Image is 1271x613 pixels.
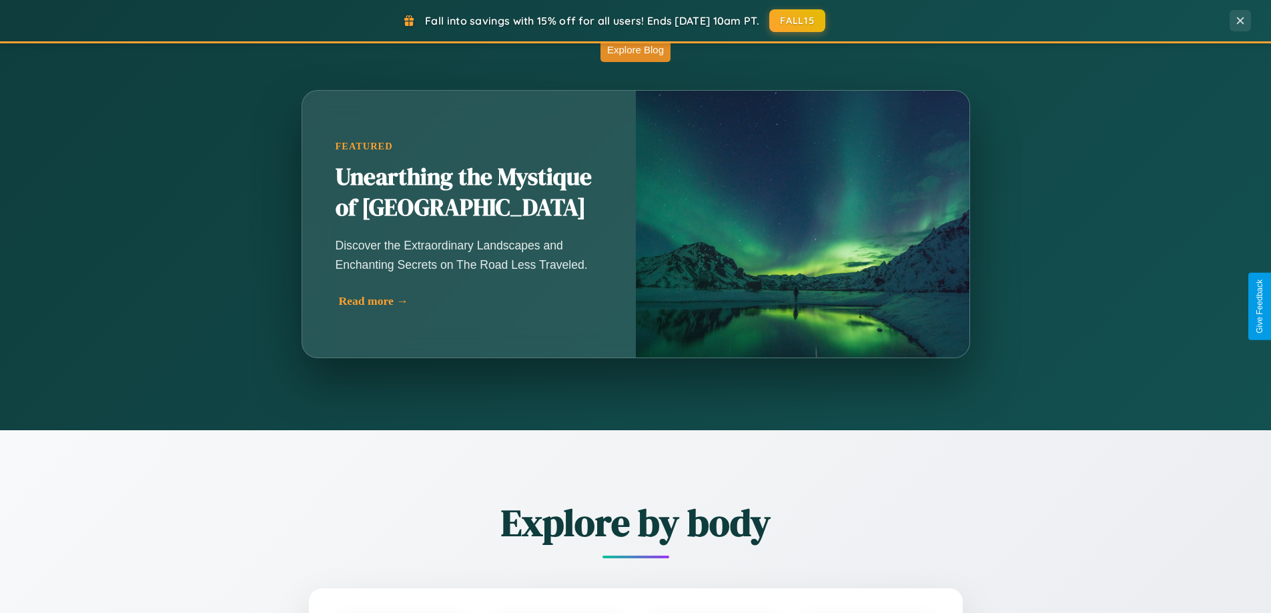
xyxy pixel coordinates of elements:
[1255,279,1264,334] div: Give Feedback
[336,236,602,273] p: Discover the Extraordinary Landscapes and Enchanting Secrets on The Road Less Traveled.
[236,497,1036,548] h2: Explore by body
[339,294,606,308] div: Read more →
[600,37,671,62] button: Explore Blog
[336,162,602,223] h2: Unearthing the Mystique of [GEOGRAPHIC_DATA]
[769,9,825,32] button: FALL15
[336,141,602,152] div: Featured
[425,14,759,27] span: Fall into savings with 15% off for all users! Ends [DATE] 10am PT.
